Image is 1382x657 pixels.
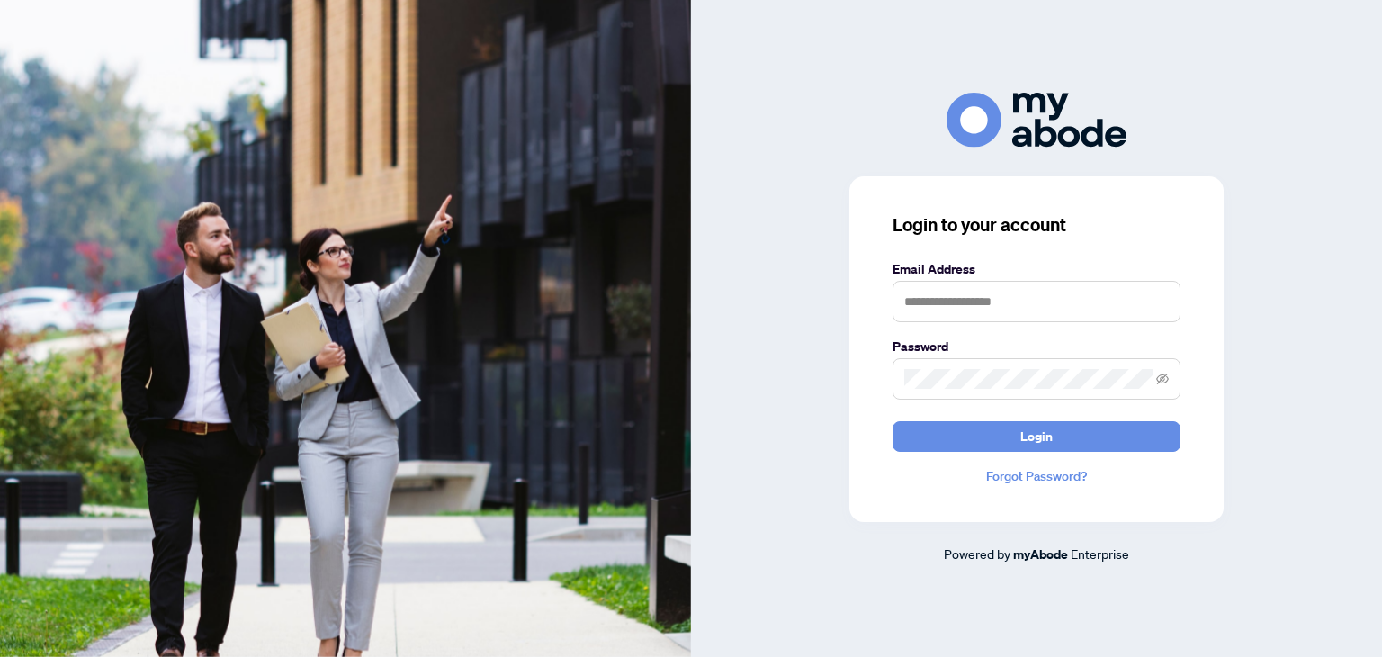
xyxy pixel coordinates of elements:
span: Login [1020,422,1053,451]
label: Password [893,337,1180,356]
label: Email Address [893,259,1180,279]
img: ma-logo [947,93,1126,148]
span: Powered by [944,545,1010,562]
span: eye-invisible [1156,373,1169,385]
button: Login [893,421,1180,452]
h3: Login to your account [893,212,1180,238]
a: myAbode [1013,544,1068,564]
span: Enterprise [1071,545,1129,562]
a: Forgot Password? [893,466,1180,486]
